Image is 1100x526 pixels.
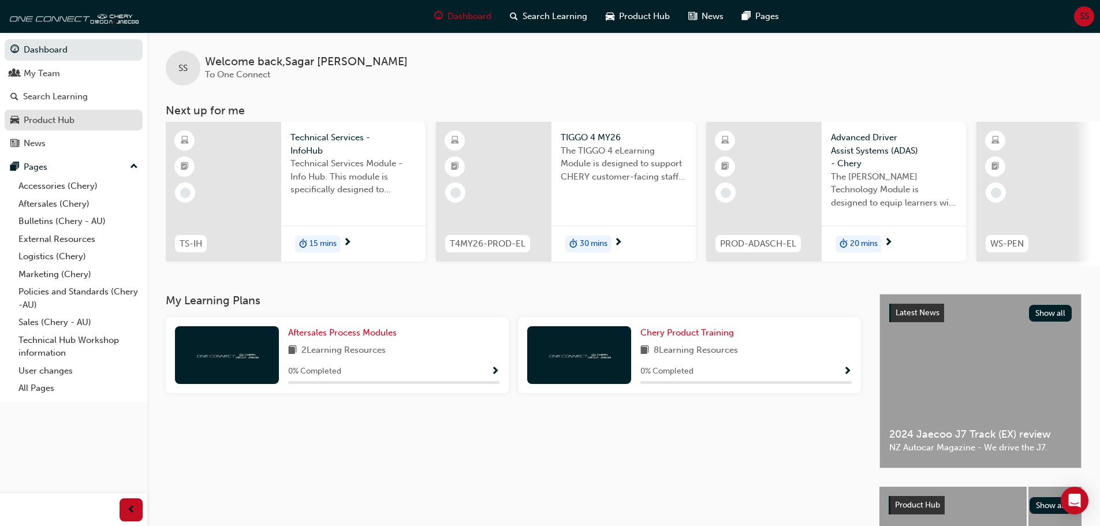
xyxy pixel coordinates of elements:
span: next-icon [343,238,352,248]
span: Chery Product Training [640,327,734,338]
span: Search Learning [523,10,587,23]
a: Accessories (Chery) [14,177,143,195]
span: Pages [755,10,779,23]
span: book-icon [640,344,649,358]
a: PROD-ADASCH-ELAdvanced Driver Assist Systems (ADAS) - CheryThe [PERSON_NAME] Technology Module is... [706,122,966,262]
a: Aftersales Process Modules [288,326,401,340]
span: 0 % Completed [640,365,693,378]
button: Show all [1030,497,1073,514]
button: SS [1074,6,1094,27]
a: Chery Product Training [640,326,739,340]
span: Show Progress [491,367,499,377]
button: Show Progress [843,364,852,379]
h3: Next up for me [147,104,1100,117]
a: User changes [14,362,143,380]
div: Search Learning [23,90,88,103]
span: SS [178,62,188,75]
div: News [24,137,46,150]
span: learningResourceType_ELEARNING-icon [451,133,459,148]
a: Latest NewsShow all [889,304,1072,322]
span: car-icon [606,9,614,24]
button: Pages [5,156,143,178]
span: duration-icon [569,237,577,252]
span: booktick-icon [451,159,459,174]
span: pages-icon [742,9,751,24]
button: DashboardMy TeamSearch LearningProduct HubNews [5,37,143,156]
span: news-icon [10,139,19,149]
span: Welcome back , Sagar [PERSON_NAME] [205,55,408,69]
span: 30 mins [580,237,607,251]
span: Technical Services Module - Info Hub. This module is specifically designed to address the require... [290,157,416,196]
button: Show all [1029,305,1072,322]
img: oneconnect [195,349,259,360]
span: TIGGO 4 MY26 [561,131,687,144]
span: PROD-ADASCH-EL [720,237,796,251]
div: Pages [24,161,47,174]
a: Product HubShow all [889,496,1072,514]
span: car-icon [10,115,19,126]
a: T4MY26-PROD-ELTIGGO 4 MY26The TIGGO 4 eLearning Module is designed to support CHERY customer-faci... [436,122,696,262]
span: WS-PEN [990,237,1024,251]
div: My Team [24,67,60,80]
span: To One Connect [205,69,270,80]
span: learningRecordVerb_NONE-icon [180,188,191,198]
a: news-iconNews [679,5,733,28]
a: TS-IHTechnical Services - InfoHubTechnical Services Module - Info Hub. This module is specificall... [166,122,426,262]
span: Latest News [896,308,939,318]
span: 2024 Jaecoo J7 Track (EX) review [889,428,1072,441]
a: News [5,133,143,154]
a: Bulletins (Chery - AU) [14,212,143,230]
span: booktick-icon [721,159,729,174]
a: Search Learning [5,86,143,107]
a: My Team [5,63,143,84]
span: 0 % Completed [288,365,341,378]
span: next-icon [614,238,622,248]
span: search-icon [10,92,18,102]
a: pages-iconPages [733,5,788,28]
span: next-icon [884,238,893,248]
a: guage-iconDashboard [425,5,501,28]
a: car-iconProduct Hub [596,5,679,28]
span: pages-icon [10,162,19,173]
span: Technical Services - InfoHub [290,131,416,157]
span: Aftersales Process Modules [288,327,397,338]
span: booktick-icon [181,159,189,174]
a: Latest NewsShow all2024 Jaecoo J7 Track (EX) reviewNZ Autocar Magazine - We drive the J7. [879,294,1082,468]
span: NZ Autocar Magazine - We drive the J7. [889,441,1072,454]
span: 8 Learning Resources [654,344,738,358]
span: learningResourceType_ELEARNING-icon [721,133,729,148]
span: The [PERSON_NAME] Technology Module is designed to equip learners with essential knowledge about ... [831,170,957,210]
a: Dashboard [5,39,143,61]
a: search-iconSearch Learning [501,5,596,28]
span: duration-icon [299,237,307,252]
div: Product Hub [24,114,74,127]
span: booktick-icon [991,159,1000,174]
span: learningRecordVerb_NONE-icon [450,188,461,198]
span: SS [1080,10,1089,23]
a: Product Hub [5,110,143,131]
img: oneconnect [6,5,139,28]
a: External Resources [14,230,143,248]
a: Technical Hub Workshop information [14,331,143,362]
span: people-icon [10,69,19,79]
span: guage-icon [434,9,443,24]
a: All Pages [14,379,143,397]
a: Aftersales (Chery) [14,195,143,213]
span: 15 mins [310,237,337,251]
div: Open Intercom Messenger [1061,487,1088,514]
span: learningRecordVerb_NONE-icon [991,188,1001,198]
span: 2 Learning Resources [301,344,386,358]
span: Show Progress [843,367,852,377]
a: Sales (Chery - AU) [14,314,143,331]
span: Product Hub [895,500,940,510]
span: search-icon [510,9,518,24]
a: Marketing (Chery) [14,266,143,283]
span: T4MY26-PROD-EL [450,237,525,251]
span: book-icon [288,344,297,358]
a: Logistics (Chery) [14,248,143,266]
span: prev-icon [127,503,136,517]
span: learningResourceType_ELEARNING-icon [181,133,189,148]
span: Dashboard [448,10,491,23]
